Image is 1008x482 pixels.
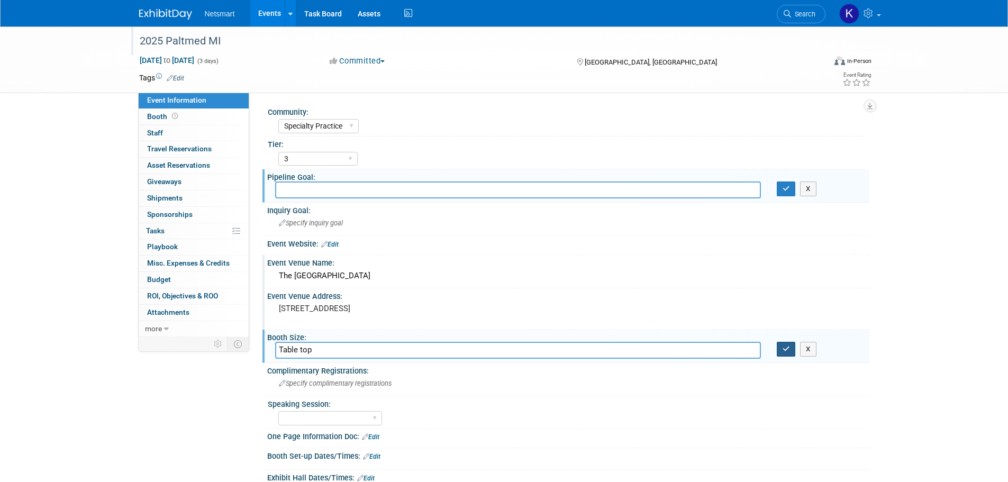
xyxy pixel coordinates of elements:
[139,256,249,271] a: Misc. Expenses & Credits
[139,190,249,206] a: Shipments
[268,396,865,410] div: Speaking Session:
[326,56,389,67] button: Committed
[268,104,865,117] div: Community:
[162,56,172,65] span: to
[147,292,218,300] span: ROI, Objectives & ROO
[147,194,183,202] span: Shipments
[139,72,184,83] td: Tags
[267,169,869,183] div: Pipeline Goal:
[170,112,180,120] span: Booth not reserved yet
[139,56,195,65] span: [DATE] [DATE]
[267,330,869,343] div: Booth Size:
[800,181,816,196] button: X
[147,242,178,251] span: Playbook
[267,448,869,462] div: Booth Set-up Dates/Times:
[357,475,375,482] a: Edit
[791,10,815,18] span: Search
[139,109,249,125] a: Booth
[268,137,865,150] div: Tier:
[139,93,249,108] a: Event Information
[139,207,249,223] a: Sponsorships
[147,112,180,121] span: Booth
[139,288,249,304] a: ROI, Objectives & ROO
[279,304,506,313] pre: [STREET_ADDRESS]
[147,129,163,137] span: Staff
[800,342,816,357] button: X
[139,174,249,190] a: Giveaways
[279,219,343,227] span: Specify inquiry goal
[167,75,184,82] a: Edit
[147,259,230,267] span: Misc. Expenses & Credits
[139,223,249,239] a: Tasks
[139,321,249,337] a: more
[321,241,339,248] a: Edit
[147,96,206,104] span: Event Information
[363,453,380,460] a: Edit
[227,337,249,351] td: Toggle Event Tabs
[196,58,219,65] span: (3 days)
[145,324,162,333] span: more
[847,57,871,65] div: In-Person
[147,308,189,316] span: Attachments
[267,236,869,250] div: Event Website:
[147,161,210,169] span: Asset Reservations
[147,144,212,153] span: Travel Reservations
[834,57,845,65] img: Format-Inperson.png
[205,10,235,18] span: Netsmart
[267,203,869,216] div: Inquiry Goal:
[585,58,717,66] span: [GEOGRAPHIC_DATA], [GEOGRAPHIC_DATA]
[763,55,872,71] div: Event Format
[139,239,249,255] a: Playbook
[267,363,869,376] div: Complimentary Registrations:
[209,337,228,351] td: Personalize Event Tab Strip
[146,226,165,235] span: Tasks
[275,268,861,284] div: The [GEOGRAPHIC_DATA]
[267,255,869,268] div: Event Venue Name:
[139,9,192,20] img: ExhibitDay
[139,125,249,141] a: Staff
[147,177,181,186] span: Giveaways
[267,429,869,442] div: One Page Information Doc:
[139,305,249,321] a: Attachments
[839,4,859,24] img: Kaitlyn Woicke
[147,275,171,284] span: Budget
[139,272,249,288] a: Budget
[362,433,379,441] a: Edit
[279,379,392,387] span: Specify complimentary registrations
[139,158,249,174] a: Asset Reservations
[147,210,193,219] span: Sponsorships
[842,72,871,78] div: Event Rating
[267,288,869,302] div: Event Venue Address:
[139,141,249,157] a: Travel Reservations
[777,5,825,23] a: Search
[136,32,810,51] div: 2025 Paltmed MI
